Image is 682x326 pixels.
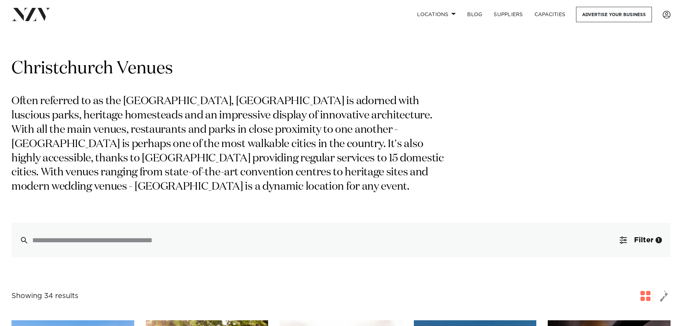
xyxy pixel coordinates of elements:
[411,7,461,22] a: Locations
[11,58,671,80] h1: Christchurch Venues
[11,291,78,302] div: Showing 34 results
[611,223,671,257] button: Filter1
[529,7,571,22] a: Capacities
[11,94,454,194] p: Often referred to as the [GEOGRAPHIC_DATA], [GEOGRAPHIC_DATA] is adorned with luscious parks, her...
[656,237,662,243] div: 1
[576,7,652,22] a: Advertise your business
[11,8,50,21] img: nzv-logo.png
[461,7,488,22] a: BLOG
[488,7,528,22] a: SUPPLIERS
[634,237,653,244] span: Filter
